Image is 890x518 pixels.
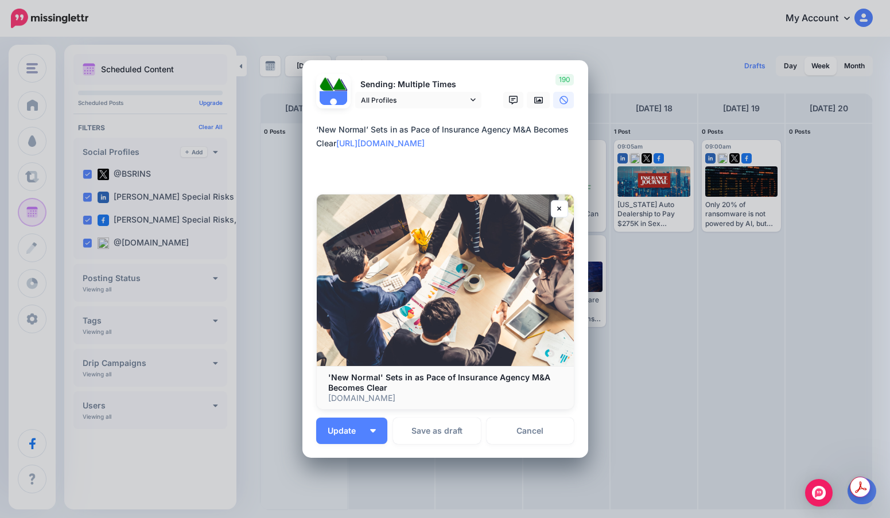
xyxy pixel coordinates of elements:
img: arrow-down-white.png [370,429,376,433]
div: Open Intercom Messenger [805,479,833,507]
div: ‘New Normal’ Sets in as Pace of Insurance Agency M&A Becomes Clear [316,123,580,150]
button: Save as draft [393,418,481,444]
img: 1Q3z5d12-75797.jpg [333,77,347,91]
img: 'New Normal' Sets in as Pace of Insurance Agency M&A Becomes Clear [317,194,574,366]
a: All Profiles [355,92,481,108]
a: Cancel [487,418,574,444]
p: [DOMAIN_NAME] [328,393,562,403]
span: 190 [555,74,574,85]
span: All Profiles [361,94,468,106]
b: 'New Normal' Sets in as Pace of Insurance Agency M&A Becomes Clear [328,372,550,392]
img: user_default_image.png [320,91,347,119]
img: 379531_475505335829751_837246864_n-bsa122537.jpg [320,77,333,91]
span: Update [328,427,364,435]
p: Sending: Multiple Times [355,78,481,91]
button: Update [316,418,387,444]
